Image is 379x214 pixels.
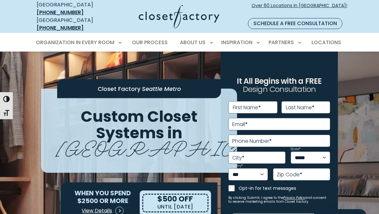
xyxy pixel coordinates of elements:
[98,84,140,92] span: Closet Factory
[142,84,181,92] span: Seattle Metro
[291,148,301,151] label: State
[56,131,331,161] span: [GEOGRAPHIC_DATA]
[157,202,194,211] p: UNTIL [DATE]
[232,122,248,127] label: Email
[228,196,330,204] small: By clicking Submit, I agree to the and consent to receive marketing emails from Closet Factory.
[269,39,294,46] span: Partners
[286,105,314,110] label: Last Name
[228,164,243,168] label: Country
[180,39,206,46] span: About Us
[132,39,168,46] span: Our Process
[251,2,347,16] span: Over 60 Locations in [GEOGRAPHIC_DATA]!
[283,195,305,200] a: Privacy Policy
[312,39,341,46] span: Locations
[243,84,316,95] span: Design Consultation
[37,24,84,32] a: [PHONE_NUMBER]
[139,5,219,28] img: Closet Factory Logo
[75,189,131,205] span: WHEN YOU SPEND $2500 OR MORE
[277,172,302,177] label: Zip Code
[237,76,322,86] span: It All Begins with a FREE
[31,34,348,52] nav: Primary Menu
[157,193,193,204] span: $500 OFF
[36,39,114,46] span: Organization in Every Room
[233,105,261,110] label: First Name
[232,139,272,144] label: Phone Number
[248,18,342,29] a: Schedule a Free Consultation
[37,16,107,32] div: [GEOGRAPHIC_DATA]
[81,106,198,144] span: Custom Closet Systems in
[239,185,330,191] label: Opt-in for text messages
[37,9,84,16] a: [PHONE_NUMBER]
[232,155,244,160] label: City
[221,39,252,46] span: Inspiration
[37,1,107,16] div: [GEOGRAPHIC_DATA]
